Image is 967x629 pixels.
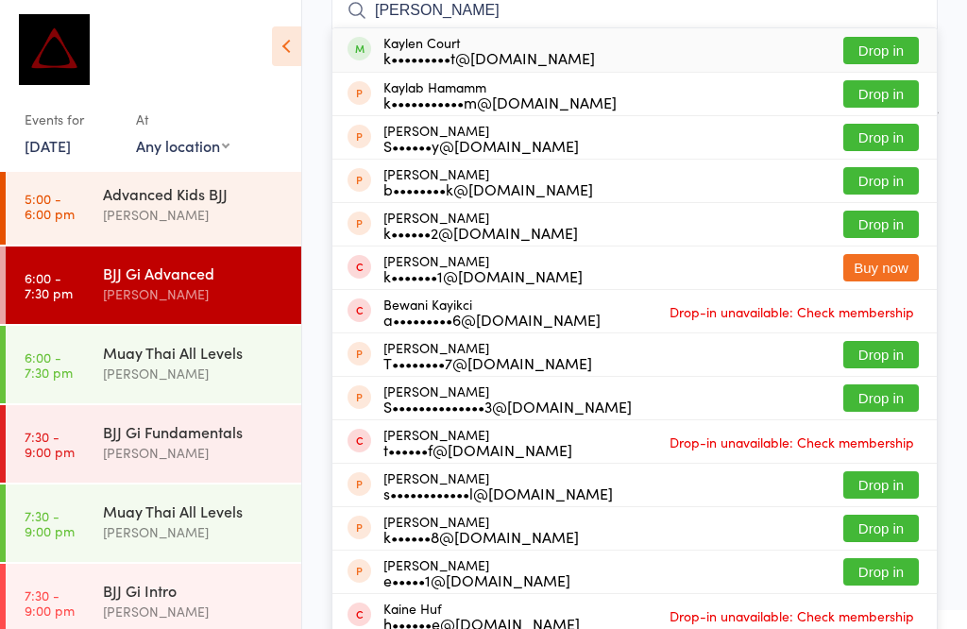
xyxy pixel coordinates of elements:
[383,399,632,414] div: S••••••••••••••3@[DOMAIN_NAME]
[383,79,617,110] div: Kaylab Hamamm
[383,94,617,110] div: k•••••••••••m@[DOMAIN_NAME]
[103,342,285,363] div: Muay Thai All Levels
[383,253,583,283] div: [PERSON_NAME]
[25,104,117,135] div: Events for
[843,211,919,238] button: Drop in
[383,312,601,327] div: a•••••••••6@[DOMAIN_NAME]
[383,529,579,544] div: k••••••8@[DOMAIN_NAME]
[383,383,632,414] div: [PERSON_NAME]
[19,14,90,85] img: Dominance MMA Thomastown
[383,572,570,587] div: e•••••1@[DOMAIN_NAME]
[103,442,285,464] div: [PERSON_NAME]
[383,485,613,501] div: s••••••••••••l@[DOMAIN_NAME]
[103,204,285,226] div: [PERSON_NAME]
[103,183,285,204] div: Advanced Kids BJJ
[383,138,579,153] div: S••••••y@[DOMAIN_NAME]
[103,283,285,305] div: [PERSON_NAME]
[6,405,301,483] a: 7:30 -9:00 pmBJJ Gi Fundamentals[PERSON_NAME]
[6,484,301,562] a: 7:30 -9:00 pmMuay Thai All Levels[PERSON_NAME]
[843,558,919,586] button: Drop in
[383,268,583,283] div: k•••••••1@[DOMAIN_NAME]
[383,50,595,65] div: k•••••••••t@[DOMAIN_NAME]
[383,557,570,587] div: [PERSON_NAME]
[25,191,75,221] time: 5:00 - 6:00 pm
[136,104,229,135] div: At
[6,167,301,245] a: 5:00 -6:00 pmAdvanced Kids BJJ[PERSON_NAME]
[103,580,285,601] div: BJJ Gi Intro
[383,514,579,544] div: [PERSON_NAME]
[383,166,593,196] div: [PERSON_NAME]
[843,384,919,412] button: Drop in
[383,355,592,370] div: T••••••••7@[DOMAIN_NAME]
[665,297,919,326] span: Drop-in unavailable: Check membership
[383,297,601,327] div: Bewani Kayikci
[103,421,285,442] div: BJJ Gi Fundamentals
[383,442,572,457] div: t••••••f@[DOMAIN_NAME]
[383,123,579,153] div: [PERSON_NAME]
[136,135,229,156] div: Any location
[383,181,593,196] div: b••••••••k@[DOMAIN_NAME]
[843,167,919,195] button: Drop in
[843,80,919,108] button: Drop in
[25,587,75,618] time: 7:30 - 9:00 pm
[843,254,919,281] button: Buy now
[103,501,285,521] div: Muay Thai All Levels
[843,124,919,151] button: Drop in
[103,263,285,283] div: BJJ Gi Advanced
[843,515,919,542] button: Drop in
[843,341,919,368] button: Drop in
[383,35,595,65] div: Kaylen Court
[25,429,75,459] time: 7:30 - 9:00 pm
[383,427,572,457] div: [PERSON_NAME]
[383,225,578,240] div: k••••••2@[DOMAIN_NAME]
[25,508,75,538] time: 7:30 - 9:00 pm
[103,521,285,543] div: [PERSON_NAME]
[383,340,592,370] div: [PERSON_NAME]
[103,363,285,384] div: [PERSON_NAME]
[665,428,919,456] span: Drop-in unavailable: Check membership
[6,246,301,324] a: 6:00 -7:30 pmBJJ Gi Advanced[PERSON_NAME]
[25,349,73,380] time: 6:00 - 7:30 pm
[25,135,71,156] a: [DATE]
[103,601,285,622] div: [PERSON_NAME]
[6,326,301,403] a: 6:00 -7:30 pmMuay Thai All Levels[PERSON_NAME]
[383,470,613,501] div: [PERSON_NAME]
[383,210,578,240] div: [PERSON_NAME]
[25,270,73,300] time: 6:00 - 7:30 pm
[843,471,919,499] button: Drop in
[843,37,919,64] button: Drop in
